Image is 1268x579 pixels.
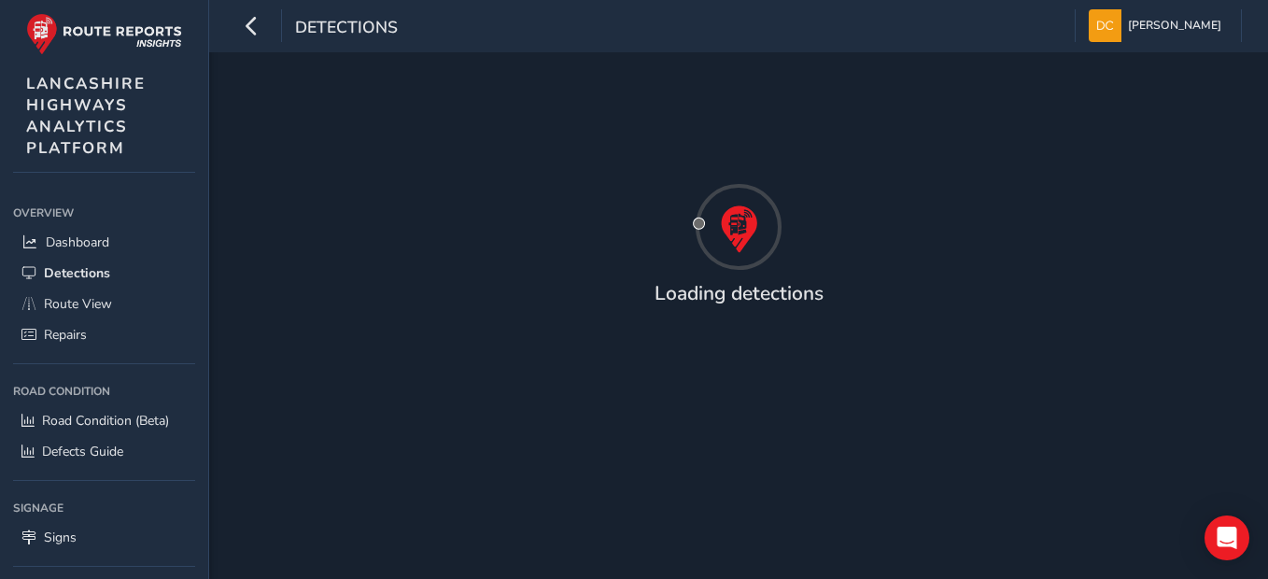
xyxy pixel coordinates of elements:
[13,289,195,319] a: Route View
[295,16,398,42] span: Detections
[26,13,182,55] img: rr logo
[13,494,195,522] div: Signage
[1089,9,1228,42] button: [PERSON_NAME]
[1128,9,1221,42] span: [PERSON_NAME]
[46,233,109,251] span: Dashboard
[1205,515,1249,560] div: Open Intercom Messenger
[26,73,146,159] span: LANCASHIRE HIGHWAYS ANALYTICS PLATFORM
[13,377,195,405] div: Road Condition
[13,258,195,289] a: Detections
[1089,9,1121,42] img: diamond-layout
[42,443,123,460] span: Defects Guide
[13,319,195,350] a: Repairs
[655,282,824,305] h4: Loading detections
[44,529,77,546] span: Signs
[42,412,169,430] span: Road Condition (Beta)
[44,326,87,344] span: Repairs
[13,227,195,258] a: Dashboard
[13,199,195,227] div: Overview
[44,264,110,282] span: Detections
[13,522,195,553] a: Signs
[13,436,195,467] a: Defects Guide
[44,295,112,313] span: Route View
[13,405,195,436] a: Road Condition (Beta)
